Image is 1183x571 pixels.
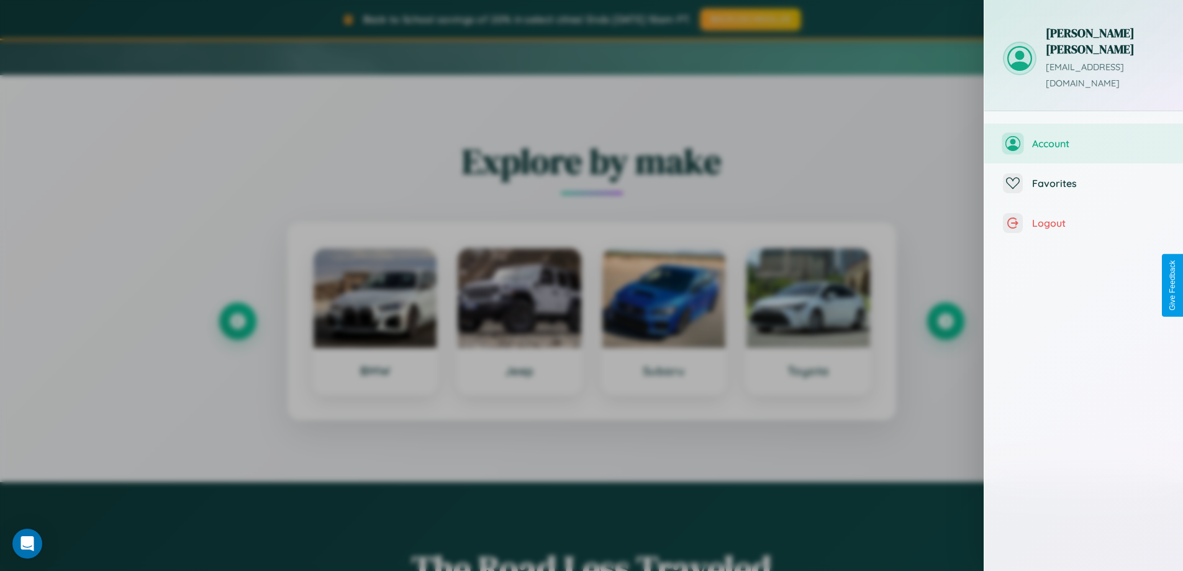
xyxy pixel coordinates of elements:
[12,529,42,559] div: Open Intercom Messenger
[1168,260,1177,311] div: Give Feedback
[1032,217,1164,229] span: Logout
[984,124,1183,163] button: Account
[1046,25,1164,57] h3: [PERSON_NAME] [PERSON_NAME]
[984,163,1183,203] button: Favorites
[984,203,1183,243] button: Logout
[1032,137,1164,150] span: Account
[1046,60,1164,92] p: [EMAIL_ADDRESS][DOMAIN_NAME]
[1032,177,1164,190] span: Favorites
